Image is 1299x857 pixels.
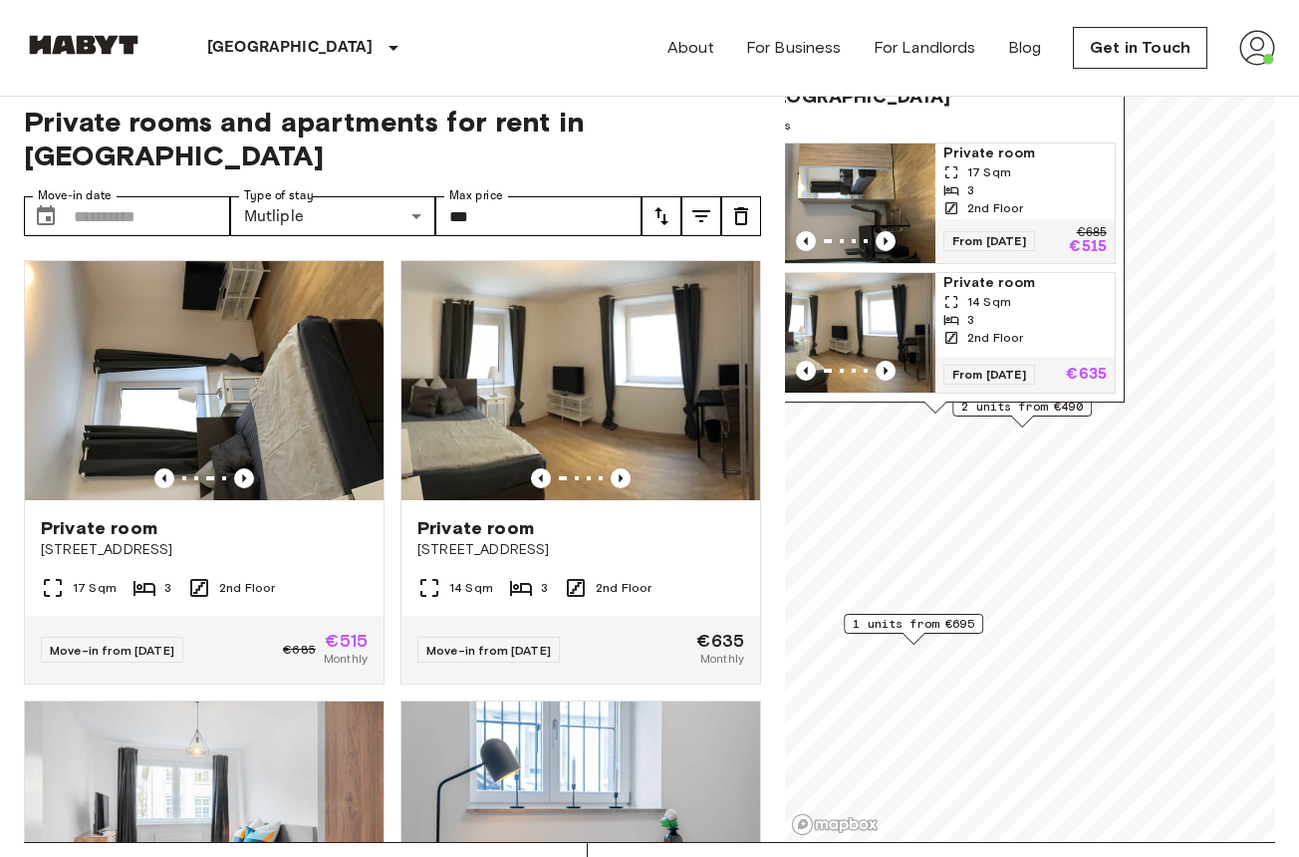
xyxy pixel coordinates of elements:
a: Marketing picture of unit DE-09-006-002-03HFPrevious imagePrevious imagePrivate room14 Sqm32nd Fl... [755,272,1116,394]
a: Marketing picture of unit DE-09-006-002-03HFPrevious imagePrevious imagePrivate room[STREET_ADDRE... [400,260,761,685]
button: Previous image [154,468,174,488]
span: [STREET_ADDRESS] [417,540,744,560]
a: For Business [746,36,842,60]
span: 2nd Floor [967,329,1023,347]
img: Marketing picture of unit DE-09-006-002-01HF [25,261,384,500]
span: 2nd Floor [219,579,275,597]
span: 3 [541,579,548,597]
span: Move-in from [DATE] [426,643,551,658]
span: Private room [943,143,1107,163]
label: Type of stay [244,187,314,204]
span: 1 units from €695 [853,615,974,633]
img: Marketing picture of unit DE-09-006-002-03HF [401,261,760,500]
span: 2nd Floor [596,579,651,597]
p: [GEOGRAPHIC_DATA] [207,36,374,60]
a: Get in Touch [1073,27,1207,69]
span: [STREET_ADDRESS] [41,540,368,560]
div: Mutliple [230,196,436,236]
span: €685 [283,641,316,659]
img: Marketing picture of unit DE-09-006-002-01HF [756,143,935,263]
span: From [DATE] [943,231,1035,251]
a: Marketing picture of unit DE-09-006-002-01HFPrevious imagePrevious imagePrivate room17 Sqm32nd Fl... [755,143,1116,264]
span: 2nd Floor [967,199,1023,217]
div: Map marker [746,52,1125,414]
p: €685 [1077,227,1107,239]
button: Previous image [796,361,816,381]
span: 17 Sqm [73,579,117,597]
button: Previous image [531,468,551,488]
p: €635 [1066,367,1107,383]
button: Previous image [876,231,896,251]
span: 17 Sqm [967,163,1011,181]
span: 14 Sqm [449,579,493,597]
span: Monthly [324,650,368,668]
p: €515 [1069,239,1107,255]
a: For Landlords [874,36,976,60]
img: avatar [1239,30,1275,66]
canvas: Map [785,81,1275,842]
button: tune [642,196,681,236]
span: 2 units [755,117,1116,135]
a: Previous imagePrevious imagePrivate room[STREET_ADDRESS]17 Sqm32nd FloorMove-in from [DATE]€685€5... [24,260,385,685]
span: From [DATE] [943,365,1035,385]
span: 3 [164,579,171,597]
div: Map marker [844,614,983,645]
a: About [667,36,714,60]
span: €635 [696,632,744,650]
span: Private room [417,516,534,540]
button: Previous image [611,468,631,488]
span: Monthly [700,650,744,668]
span: Private rooms and apartments for rent in [GEOGRAPHIC_DATA] [24,105,761,172]
a: Mapbox logo [791,813,879,836]
span: €515 [325,632,368,650]
button: Previous image [234,468,254,488]
span: 3 [967,181,974,199]
button: tune [721,196,761,236]
button: Previous image [796,231,816,251]
button: Previous image [876,361,896,381]
label: Move-in date [38,187,112,204]
img: Marketing picture of unit DE-09-006-002-03HF [756,273,935,393]
label: Max price [449,187,503,204]
button: Choose date [26,196,66,236]
span: Private room [41,516,157,540]
img: Habyt [24,35,143,55]
span: Private room [943,273,1107,293]
button: tune [681,196,721,236]
span: Move-in from [DATE] [50,643,174,658]
a: Blog [1008,36,1042,60]
span: 14 Sqm [967,293,1011,311]
span: 3 [967,311,974,329]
